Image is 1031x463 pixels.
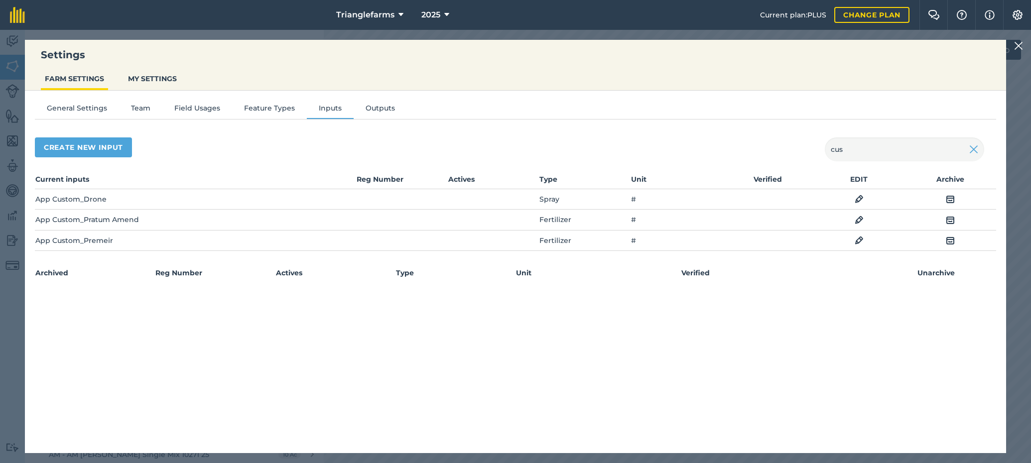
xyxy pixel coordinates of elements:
th: EDIT [813,173,905,189]
img: svg+xml;base64,PHN2ZyB4bWxucz0iaHR0cDovL3d3dy53My5vcmcvMjAwMC9zdmciIHdpZHRoPSIxNyIgaGVpZ2h0PSIxNy... [985,9,995,21]
th: Archived [35,267,155,282]
img: svg+xml;base64,PHN2ZyB4bWxucz0iaHR0cDovL3d3dy53My5vcmcvMjAwMC9zdmciIHdpZHRoPSIxOCIgaGVpZ2h0PSIyNC... [855,214,864,226]
th: Reg Number [155,267,275,282]
th: Verified [636,267,756,282]
th: Unit [631,173,722,189]
span: 2025 [421,9,440,21]
th: Actives [448,173,539,189]
th: Actives [275,267,395,282]
td: # [631,230,722,250]
img: svg+xml;base64,PHN2ZyB4bWxucz0iaHR0cDovL3d3dy53My5vcmcvMjAwMC9zdmciIHdpZHRoPSIxOCIgaGVpZ2h0PSIyNC... [946,193,955,205]
img: svg+xml;base64,PHN2ZyB4bWxucz0iaHR0cDovL3d3dy53My5vcmcvMjAwMC9zdmciIHdpZHRoPSIyMiIgaGVpZ2h0PSIzMC... [969,143,978,155]
iframe: Intercom live chat [997,429,1021,453]
button: Team [119,103,162,117]
th: Verified [722,173,813,189]
td: App Custom_Drone [35,189,355,210]
img: A cog icon [1012,10,1024,20]
img: svg+xml;base64,PHN2ZyB4bWxucz0iaHR0cDovL3d3dy53My5vcmcvMjAwMC9zdmciIHdpZHRoPSIxOCIgaGVpZ2h0PSIyNC... [946,234,955,246]
img: svg+xml;base64,PHN2ZyB4bWxucz0iaHR0cDovL3d3dy53My5vcmcvMjAwMC9zdmciIHdpZHRoPSIxOCIgaGVpZ2h0PSIyNC... [946,214,955,226]
span: Trianglefarms [336,9,394,21]
button: MY SETTINGS [124,69,181,88]
img: fieldmargin Logo [10,7,25,23]
td: App Custom_Premeir [35,230,355,250]
a: Change plan [834,7,909,23]
th: Current inputs [35,173,355,189]
td: Spray [539,189,631,210]
img: svg+xml;base64,PHN2ZyB4bWxucz0iaHR0cDovL3d3dy53My5vcmcvMjAwMC9zdmciIHdpZHRoPSIxOCIgaGVpZ2h0PSIyNC... [855,193,864,205]
img: svg+xml;base64,PHN2ZyB4bWxucz0iaHR0cDovL3d3dy53My5vcmcvMjAwMC9zdmciIHdpZHRoPSIyMiIgaGVpZ2h0PSIzMC... [1014,40,1023,52]
button: Field Usages [162,103,232,117]
input: Search [825,137,984,161]
button: Inputs [307,103,354,117]
th: Unarchive [876,267,996,282]
th: Unit [515,267,636,282]
span: Current plan : PLUS [760,9,826,20]
button: Outputs [354,103,407,117]
th: Reg Number [356,173,448,189]
button: FARM SETTINGS [41,69,108,88]
img: svg+xml;base64,PHN2ZyB4bWxucz0iaHR0cDovL3d3dy53My5vcmcvMjAwMC9zdmciIHdpZHRoPSIxOCIgaGVpZ2h0PSIyNC... [855,234,864,246]
img: A question mark icon [956,10,968,20]
img: Two speech bubbles overlapping with the left bubble in the forefront [928,10,940,20]
td: # [631,189,722,210]
td: Fertilizer [539,230,631,250]
td: App Custom_Pratum Amend [35,210,355,230]
button: Feature Types [232,103,307,117]
th: Type [395,267,515,282]
td: Fertilizer [539,210,631,230]
button: Create new input [35,137,132,157]
td: # [631,210,722,230]
th: Archive [904,173,996,189]
button: General Settings [35,103,119,117]
h3: Settings [25,48,1006,62]
th: Type [539,173,631,189]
